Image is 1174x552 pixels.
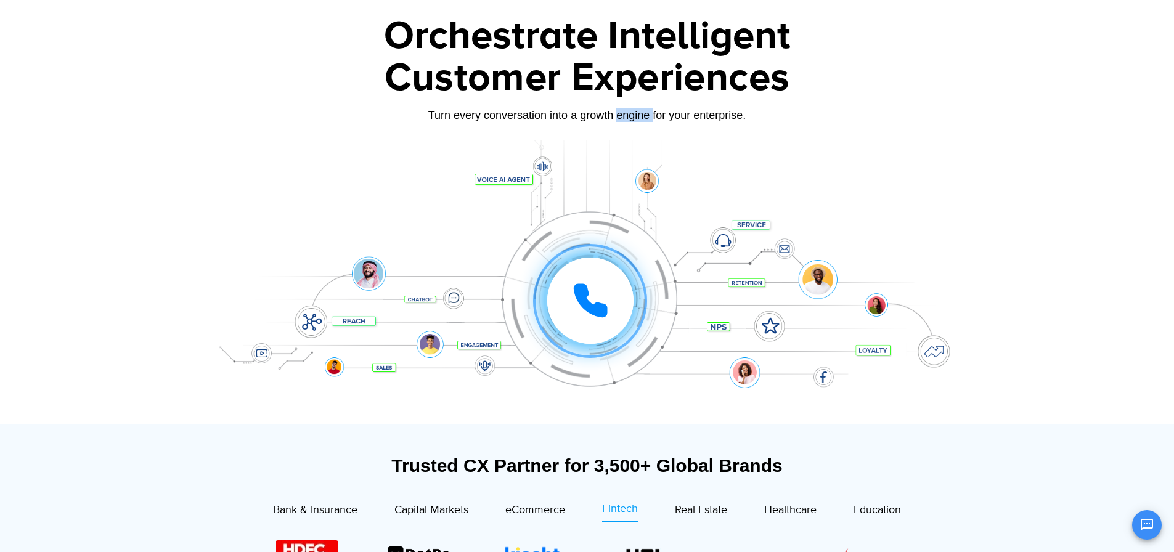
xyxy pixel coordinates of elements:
[202,108,972,122] div: Turn every conversation into a growth engine for your enterprise.
[675,503,727,517] span: Real Estate
[764,501,817,522] a: Healthcare
[602,501,638,522] a: Fintech
[505,503,565,517] span: eCommerce
[202,49,972,108] div: Customer Experiences
[854,503,901,517] span: Education
[208,455,966,476] div: Trusted CX Partner for 3,500+ Global Brands
[602,502,638,516] span: Fintech
[764,503,817,517] span: Healthcare
[1132,510,1162,540] button: Open chat
[505,501,565,522] a: eCommerce
[273,503,357,517] span: Bank & Insurance
[854,501,901,522] a: Education
[202,17,972,56] div: Orchestrate Intelligent
[675,501,727,522] a: Real Estate
[273,501,357,522] a: Bank & Insurance
[394,501,468,522] a: Capital Markets
[394,503,468,517] span: Capital Markets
